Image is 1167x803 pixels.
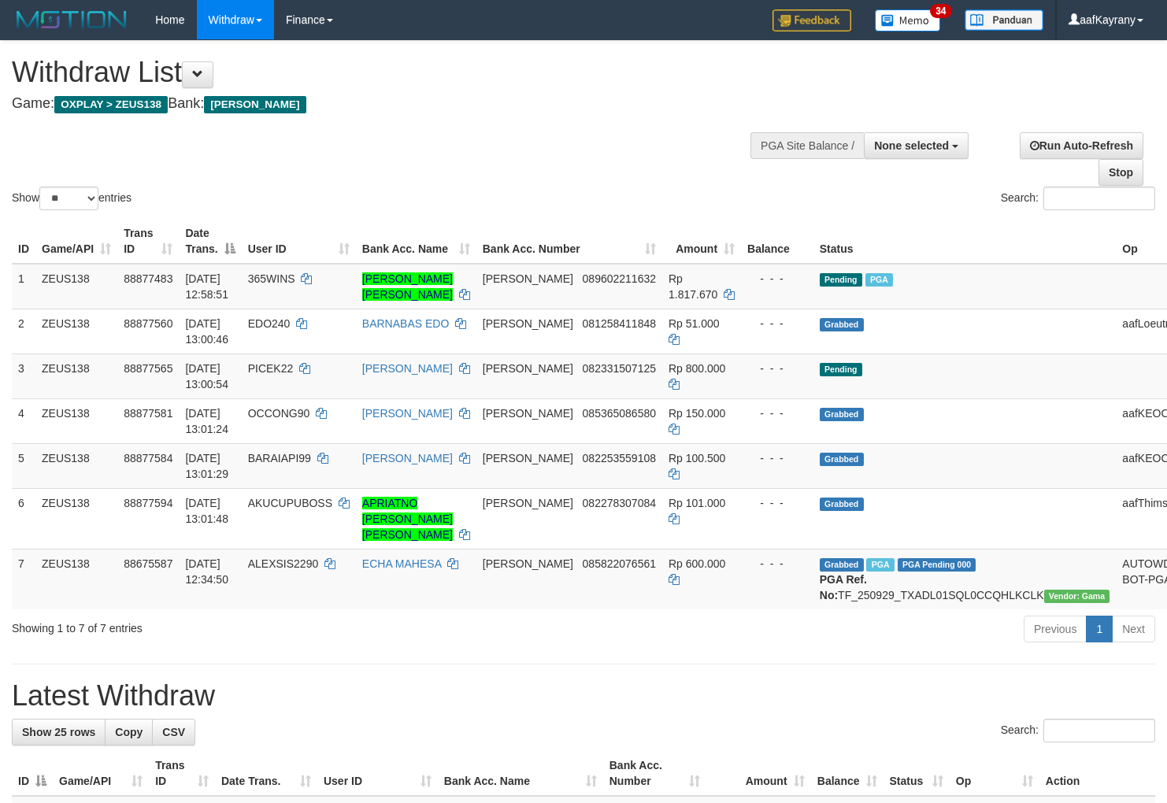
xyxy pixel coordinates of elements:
[185,362,228,390] span: [DATE] 13:00:54
[35,353,117,398] td: ZEUS138
[820,273,862,287] span: Pending
[820,498,864,511] span: Grabbed
[1001,719,1155,742] label: Search:
[1039,751,1155,796] th: Action
[12,219,35,264] th: ID
[1112,616,1155,642] a: Next
[669,557,725,570] span: Rp 600.000
[875,9,941,31] img: Button%20Memo.svg
[747,556,807,572] div: - - -
[185,557,228,586] span: [DATE] 12:34:50
[248,407,310,420] span: OCCONG90
[930,4,951,18] span: 34
[603,751,706,796] th: Bank Acc. Number: activate to sort column ascending
[242,219,356,264] th: User ID: activate to sort column ascending
[362,497,453,541] a: APRIATNO [PERSON_NAME] [PERSON_NAME]
[483,497,573,509] span: [PERSON_NAME]
[865,273,893,287] span: Marked by aafanarl
[750,132,864,159] div: PGA Site Balance /
[248,317,291,330] span: EDO240
[362,272,453,301] a: [PERSON_NAME] [PERSON_NAME]
[583,497,656,509] span: Copy 082278307084 to clipboard
[483,317,573,330] span: [PERSON_NAME]
[12,751,53,796] th: ID: activate to sort column descending
[820,363,862,376] span: Pending
[741,219,813,264] th: Balance
[820,573,867,601] b: PGA Ref. No:
[35,264,117,309] td: ZEUS138
[124,272,172,285] span: 88877483
[662,219,741,264] th: Amount: activate to sort column ascending
[669,407,725,420] span: Rp 150.000
[12,353,35,398] td: 3
[820,453,864,466] span: Grabbed
[215,751,317,796] th: Date Trans.: activate to sort column ascending
[583,362,656,375] span: Copy 082331507125 to clipboard
[706,751,811,796] th: Amount: activate to sort column ascending
[483,452,573,464] span: [PERSON_NAME]
[39,187,98,210] select: Showentries
[152,719,195,746] a: CSV
[124,407,172,420] span: 88877581
[1098,159,1143,186] a: Stop
[747,450,807,466] div: - - -
[820,318,864,331] span: Grabbed
[248,557,319,570] span: ALEXSIS2290
[12,264,35,309] td: 1
[483,272,573,285] span: [PERSON_NAME]
[124,557,172,570] span: 88675587
[185,272,228,301] span: [DATE] 12:58:51
[124,497,172,509] span: 88877594
[12,96,762,112] h4: Game: Bank:
[583,557,656,570] span: Copy 085822076561 to clipboard
[1024,616,1087,642] a: Previous
[204,96,306,113] span: [PERSON_NAME]
[12,8,132,31] img: MOTION_logo.png
[12,549,35,609] td: 7
[1043,187,1155,210] input: Search:
[362,452,453,464] a: [PERSON_NAME]
[866,558,894,572] span: Marked by aafpengsreynich
[12,57,762,88] h1: Withdraw List
[820,558,864,572] span: Grabbed
[124,362,172,375] span: 88877565
[35,549,117,609] td: ZEUS138
[185,317,228,346] span: [DATE] 13:00:46
[362,407,453,420] a: [PERSON_NAME]
[362,557,441,570] a: ECHA MAHESA
[583,317,656,330] span: Copy 081258411848 to clipboard
[811,751,884,796] th: Balance: activate to sort column ascending
[12,614,475,636] div: Showing 1 to 7 of 7 entries
[185,497,228,525] span: [DATE] 13:01:48
[35,219,117,264] th: Game/API: activate to sort column ascending
[117,219,179,264] th: Trans ID: activate to sort column ascending
[1044,590,1110,603] span: Vendor URL: https://trx31.1velocity.biz
[124,452,172,464] span: 88877584
[185,407,228,435] span: [DATE] 13:01:24
[583,452,656,464] span: Copy 082253559108 to clipboard
[179,219,241,264] th: Date Trans.: activate to sort column descending
[22,726,95,738] span: Show 25 rows
[864,132,969,159] button: None selected
[35,398,117,443] td: ZEUS138
[483,407,573,420] span: [PERSON_NAME]
[1086,616,1113,642] a: 1
[248,497,332,509] span: AKUCUPUBOSS
[54,96,168,113] span: OXPLAY > ZEUS138
[483,557,573,570] span: [PERSON_NAME]
[583,272,656,285] span: Copy 089602211632 to clipboard
[820,408,864,421] span: Grabbed
[483,362,573,375] span: [PERSON_NAME]
[747,405,807,421] div: - - -
[12,398,35,443] td: 4
[438,751,603,796] th: Bank Acc. Name: activate to sort column ascending
[747,271,807,287] div: - - -
[317,751,438,796] th: User ID: activate to sort column ascending
[248,272,295,285] span: 365WINS
[105,719,153,746] a: Copy
[669,452,725,464] span: Rp 100.500
[1043,719,1155,742] input: Search:
[162,726,185,738] span: CSV
[874,139,949,152] span: None selected
[583,407,656,420] span: Copy 085365086580 to clipboard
